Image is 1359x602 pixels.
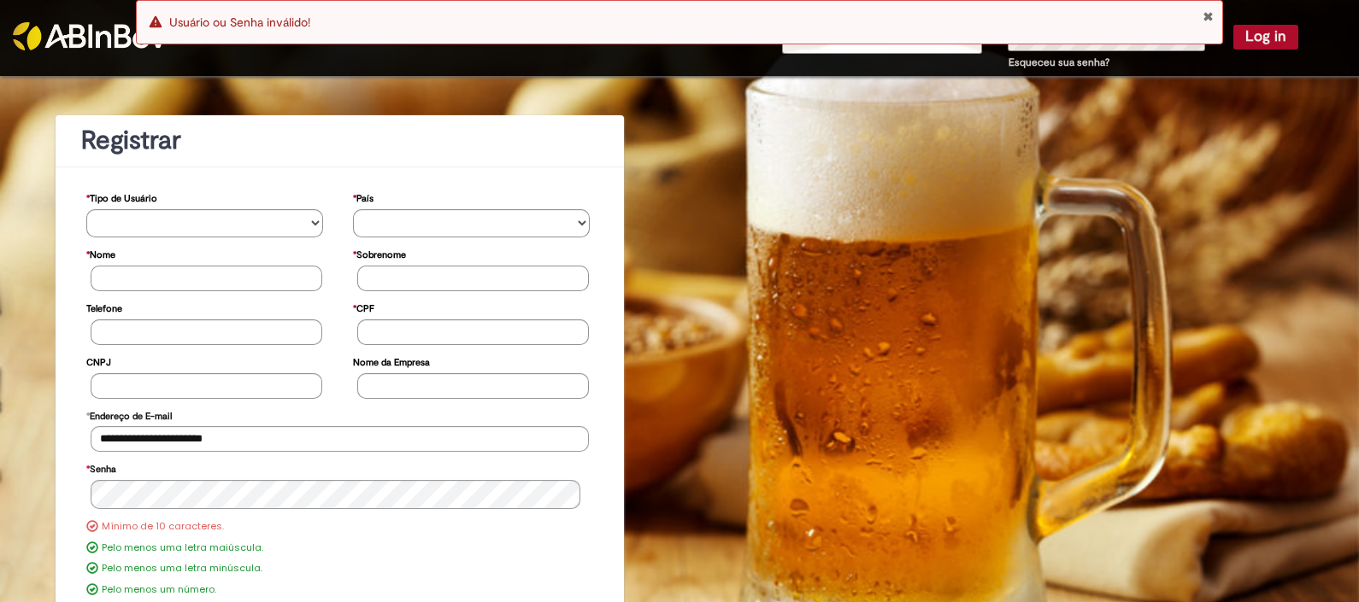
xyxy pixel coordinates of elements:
label: Sobrenome [353,241,406,266]
a: Esqueceu sua senha? [1009,56,1109,69]
img: ABInbev-white.png [13,22,167,50]
label: Pelo menos um número. [102,583,216,597]
label: Tipo de Usuário [86,184,157,209]
label: CNPJ [86,348,111,373]
label: Telefone [86,295,122,319]
label: Nome [86,241,115,266]
button: Close Notification [1203,9,1214,23]
label: Mínimo de 10 caracteres. [102,520,224,534]
label: Senha [86,455,116,480]
label: Pelo menos uma letra maiúscula. [102,541,263,555]
label: Pelo menos uma letra minúscula. [102,562,262,576]
label: Nome da Empresa [353,348,430,373]
label: CPF [353,295,374,319]
label: Endereço de E-mail [86,402,172,427]
h1: Registrar [81,126,598,155]
button: Log in [1233,25,1298,49]
label: País [353,184,374,209]
span: Usuário ou Senha inválido! [169,15,310,30]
